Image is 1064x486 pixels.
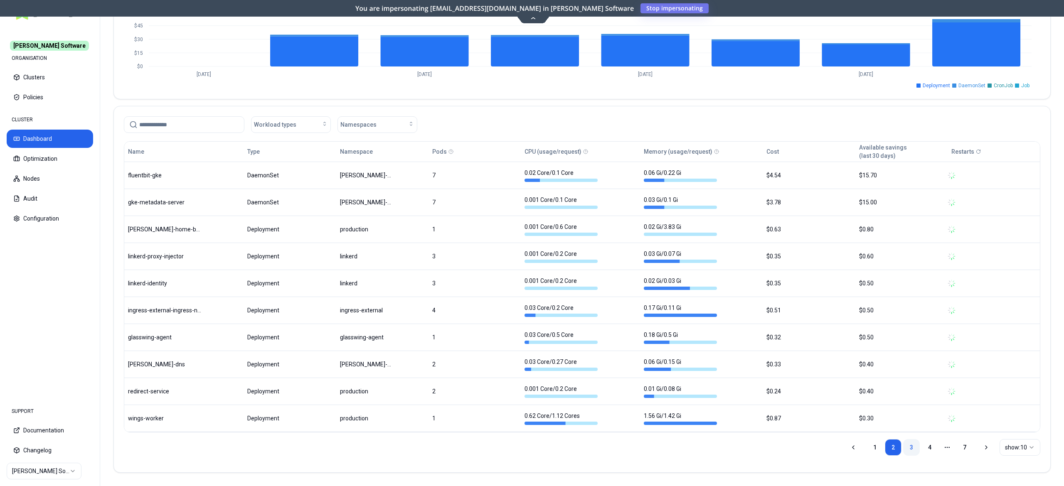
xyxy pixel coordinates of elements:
div: $0.80 [859,225,944,233]
div: $0.32 [766,333,851,341]
div: 0.03 Core / 0.2 Core [525,304,598,317]
div: Deployment [247,225,332,233]
div: 0.06 Gi / 0.22 Gi [644,169,717,182]
div: glasswing-agent [128,333,201,341]
div: production [340,414,393,422]
div: Deployment [247,360,332,368]
div: $0.50 [859,279,944,287]
button: Policies [7,88,93,106]
a: 2 [885,439,901,456]
div: $0.35 [766,279,851,287]
div: redirect-service [128,387,201,395]
div: 0.02 Gi / 3.83 Gi [644,223,717,236]
div: 0.02 Gi / 0.03 Gi [644,277,717,290]
tspan: $0 [137,64,143,69]
div: 0.02 Core / 0.1 Core [525,169,598,182]
button: Type [247,143,260,160]
div: $0.50 [859,333,944,341]
div: 0.001 Core / 0.2 Core [525,250,598,263]
div: linkerd [340,252,393,260]
div: 4 [432,306,517,314]
div: 0.03 Core / 0.5 Core [525,331,598,344]
div: 0.001 Core / 0.2 Core [525,277,598,290]
div: $0.30 [859,414,944,422]
div: $3.78 [766,198,851,206]
div: 0.01 Gi / 0.08 Gi [644,385,717,398]
div: production [340,387,393,395]
div: 0.62 Core / 1.12 Cores [525,412,598,425]
div: $0.60 [859,252,944,260]
a: 4 [921,439,938,456]
tspan: $15 [134,50,143,56]
div: rex-home-backend-cron [128,225,201,233]
button: Audit [7,189,93,208]
div: 0.03 Gi / 0.1 Gi [644,196,717,209]
button: Dashboard [7,130,93,148]
button: Changelog [7,441,93,459]
div: Deployment [247,279,332,287]
div: CLUSTER [7,111,93,128]
button: Pods [432,143,447,160]
a: 1 [867,439,883,456]
div: gke-metadata-server [128,198,201,206]
div: linkerd [340,279,393,287]
div: $0.50 [859,306,944,314]
div: $4.54 [766,171,851,179]
div: $0.63 [766,225,851,233]
div: 0.001 Core / 0.2 Core [525,385,598,398]
div: ORGANISATION [7,50,93,66]
button: Documentation [7,421,93,439]
span: Deployment [923,82,950,89]
button: Clusters [7,68,93,86]
div: Deployment [247,387,332,395]
div: $0.24 [766,387,851,395]
div: 3 [432,252,517,260]
div: 1.56 Gi / 1.42 Gi [644,412,717,425]
button: Optimization [7,150,93,168]
a: 3 [903,439,920,456]
div: $0.33 [766,360,851,368]
div: 0.001 Core / 0.6 Core [525,223,598,236]
tspan: $45 [134,23,143,29]
div: 0.001 Core / 0.1 Core [525,196,598,209]
div: DaemonSet [247,198,332,206]
tspan: [DATE] [638,71,653,77]
div: fluentbit-gke [128,171,201,179]
div: 1 [432,225,517,233]
button: Name [128,143,144,160]
span: [PERSON_NAME] Software [10,41,89,51]
div: Deployment [247,252,332,260]
div: $15.00 [859,198,944,206]
div: ingress-external-ingress-nginx-controller [128,306,201,314]
div: 0.06 Gi / 0.15 Gi [644,358,717,371]
button: Memory (usage/request) [644,143,712,160]
button: Namespace [340,143,373,160]
div: linkerd-proxy-injector [128,252,201,260]
div: Deployment [247,414,332,422]
div: 0.18 Gi / 0.5 Gi [644,331,717,344]
div: DaemonSet [247,171,332,179]
button: Workload types [251,116,331,133]
div: kube-system [340,360,393,368]
div: 0.03 Core / 0.27 Core [525,358,598,371]
div: wings-worker [128,414,201,422]
div: Deployment [247,306,332,314]
span: DaemonSet [958,82,985,89]
button: CPU (usage/request) [525,143,581,160]
div: glasswing-agent [340,333,393,341]
a: 7 [956,439,973,456]
tspan: [DATE] [197,71,211,77]
button: Namespaces [337,116,417,133]
button: Nodes [7,169,93,188]
div: 0.17 Gi / 0.11 Gi [644,304,717,317]
tspan: [DATE] [859,71,873,77]
div: $0.40 [859,387,944,395]
button: Configuration [7,209,93,228]
div: 1 [432,414,517,422]
div: SUPPORT [7,403,93,420]
span: Workload types [254,120,296,129]
div: $0.87 [766,414,851,422]
button: Available savings(last 30 days) [859,143,907,160]
div: kube-dns [128,360,201,368]
tspan: $30 [134,37,143,42]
